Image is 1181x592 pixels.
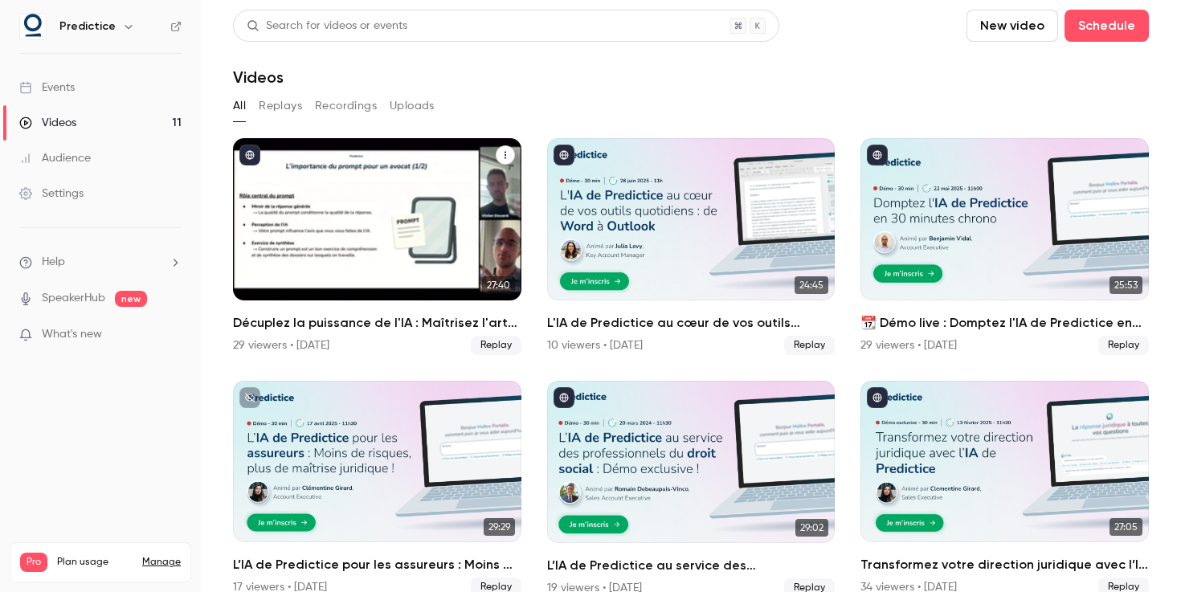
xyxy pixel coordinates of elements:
h2: Décuplez la puissance de l'IA : Maîtrisez l'art du prompt avec Predictice [233,313,521,333]
div: Settings [19,186,84,202]
h1: Videos [233,67,284,87]
span: Pro [20,553,47,572]
li: Décuplez la puissance de l'IA : Maîtrisez l'art du prompt avec Predictice [233,138,521,355]
span: 27:05 [1109,518,1142,536]
li: 📆 Démo live : Domptez l'IA de Predictice en 30 minutes chrono ⏱️ [860,138,1149,355]
li: help-dropdown-opener [19,254,182,271]
div: Audience [19,150,91,166]
div: Videos [19,115,76,131]
a: SpeakerHub [42,290,105,307]
button: Uploads [390,93,435,119]
span: 25:53 [1109,276,1142,294]
a: Manage [142,556,181,569]
span: new [115,291,147,307]
button: New video [966,10,1058,42]
a: 27:40Décuplez la puissance de l'IA : Maîtrisez l'art du prompt avec Predictice29 viewers • [DATE]... [233,138,521,355]
span: 27:40 [482,276,515,294]
h2: L’IA de Predictice au service des professionnels du droit social : Démo exclusive ! [547,556,836,575]
a: 25:53📆 Démo live : Domptez l'IA de Predictice en 30 minutes chrono ⏱️29 viewers • [DATE]Replay [860,138,1149,355]
span: What's new [42,326,102,343]
section: Videos [233,10,1149,582]
div: 10 viewers • [DATE] [547,337,643,353]
span: Replay [784,336,835,355]
button: published [867,387,888,408]
div: 29 viewers • [DATE] [860,337,957,353]
button: published [867,145,888,165]
button: Schedule [1065,10,1149,42]
a: 24:45L'IA de Predictice au cœur de vos outils quotidiens : de Word à Outlook10 viewers • [DATE]Re... [547,138,836,355]
span: 29:29 [484,518,515,536]
button: Replays [259,93,302,119]
h2: L'IA de Predictice au cœur de vos outils quotidiens : de Word à Outlook [547,313,836,333]
iframe: Noticeable Trigger [162,328,182,342]
button: published [554,145,574,165]
h6: Predictice [59,18,116,35]
img: Predictice [20,14,46,39]
button: published [554,387,574,408]
span: Plan usage [57,556,133,569]
button: published [239,145,260,165]
button: All [233,93,246,119]
span: 24:45 [795,276,828,294]
h2: Transformez votre direction juridique avec l’IA de Predictice : Démo exclusive ! [860,555,1149,574]
h2: 📆 Démo live : Domptez l'IA de Predictice en 30 minutes chrono ⏱️ [860,313,1149,333]
div: Events [19,80,75,96]
div: 29 viewers • [DATE] [233,337,329,353]
span: Replay [471,336,521,355]
li: L'IA de Predictice au cœur de vos outils quotidiens : de Word à Outlook [547,138,836,355]
span: Help [42,254,65,271]
div: Search for videos or events [247,18,407,35]
button: unpublished [239,387,260,408]
span: 29:02 [795,519,828,537]
h2: L’IA de Predictice pour les assureurs : Moins de risques, plus de maîtrise juridique ! [233,555,521,574]
span: Replay [1098,336,1149,355]
button: Recordings [315,93,377,119]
